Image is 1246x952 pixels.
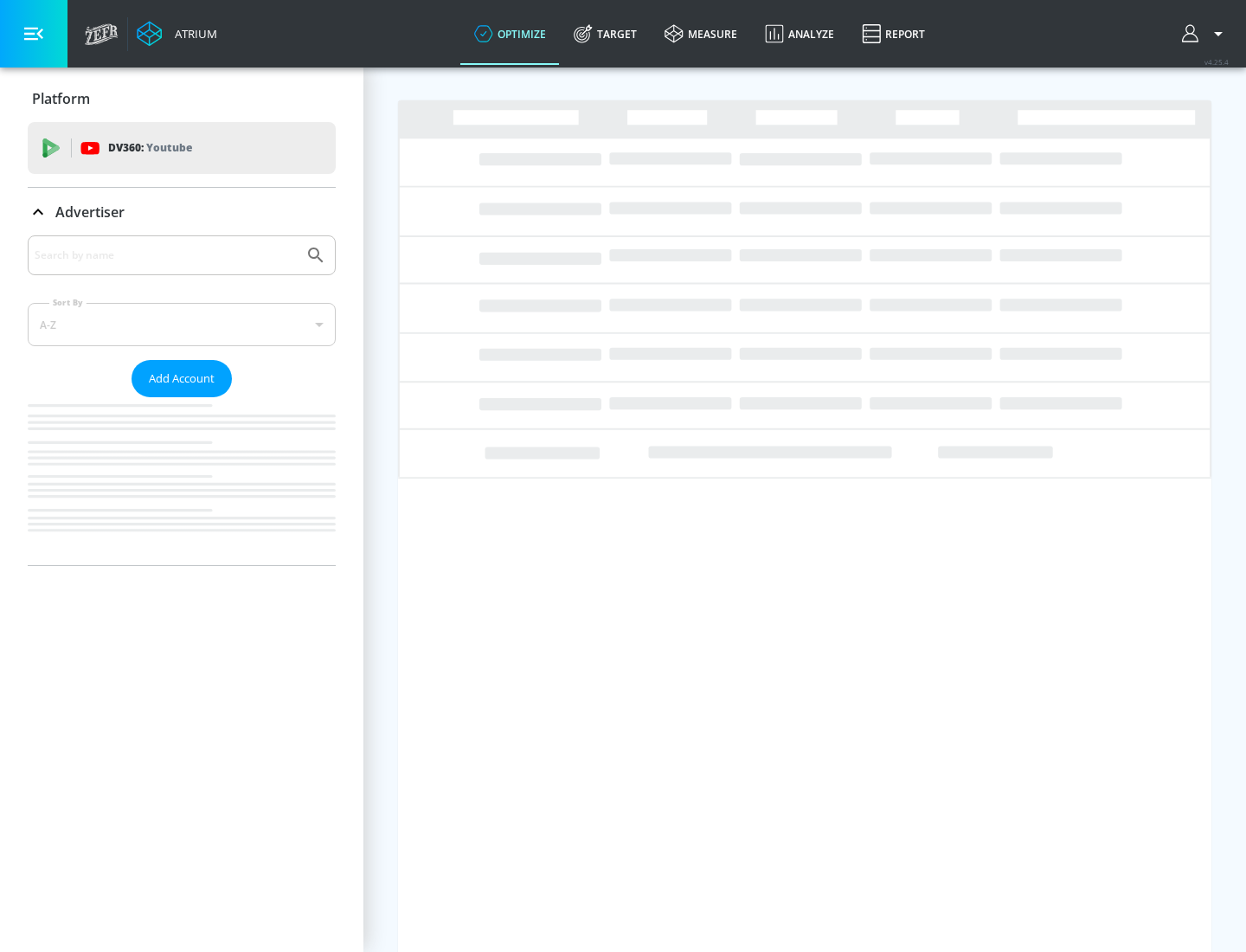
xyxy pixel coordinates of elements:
div: DV360: Youtube [28,122,336,174]
a: Atrium [137,21,217,47]
p: Platform [32,89,90,108]
button: Add Account [132,360,232,397]
span: v 4.25.4 [1204,57,1229,67]
span: Add Account [149,369,215,389]
nav: list of Advertiser [28,397,336,565]
div: Advertiser [28,235,336,565]
p: Youtube [146,138,192,157]
a: Target [560,3,651,65]
div: Atrium [168,26,217,42]
a: optimize [460,3,560,65]
label: Sort By [49,297,87,308]
div: Platform [28,74,336,123]
input: Search by name [35,244,297,267]
div: Advertiser [28,188,336,236]
p: DV360: [108,138,192,158]
p: Advertiser [55,203,125,222]
div: A-Z [28,303,336,346]
a: Analyze [751,3,848,65]
a: measure [651,3,751,65]
a: Report [848,3,939,65]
